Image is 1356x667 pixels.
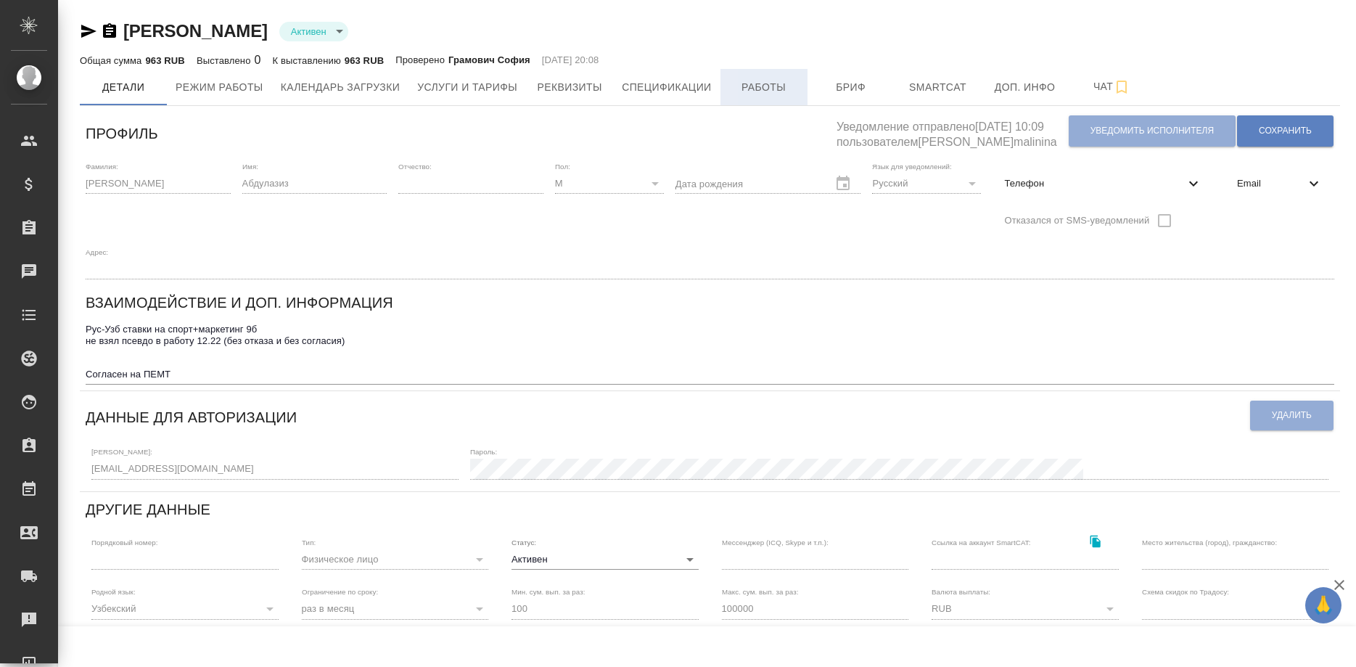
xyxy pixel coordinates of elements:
[86,248,108,255] label: Адрес:
[932,539,1031,546] label: Ссылка на аккаунт SmartCAT:
[302,589,378,596] label: Ограничение по сроку:
[1004,213,1149,228] span: Отказался от SMS-уведомлений
[86,406,297,429] h6: Данные для авторизации
[1113,78,1130,96] svg: Подписаться
[542,53,599,67] p: [DATE] 20:08
[555,173,664,194] div: М
[398,163,432,170] label: Отчество:
[86,291,393,314] h6: Взаимодействие и доп. информация
[197,52,261,69] div: 0
[932,589,990,596] label: Валюта выплаты:
[197,55,255,66] p: Выставлено
[511,539,536,546] label: Статус:
[816,78,886,97] span: Бриф
[86,324,1334,380] textarea: Рус-Узб ставки на спорт+маркетинг 9б не взял псевдо в работу 12.22 (без отказа и без согласия) Со...
[722,589,799,596] label: Макс. сум. вып. за раз:
[555,163,570,170] label: Пол:
[145,55,184,66] p: 963 RUB
[242,163,258,170] label: Имя:
[1305,587,1341,623] button: 🙏
[1237,115,1334,147] button: Сохранить
[1259,125,1312,137] span: Сохранить
[903,78,973,97] span: Smartcat
[287,25,331,38] button: Активен
[80,22,97,40] button: Скопировать ссылку для ЯМессенджера
[302,599,489,619] div: раз в месяц
[273,55,345,66] p: К выставлению
[91,599,279,619] div: Узбекский
[91,449,152,456] label: [PERSON_NAME]:
[1311,590,1336,621] span: 🙏
[86,122,158,145] h6: Профиль
[622,78,711,97] span: Спецификации
[1004,176,1185,191] span: Телефон
[837,112,1068,150] h5: Уведомление отправлено [DATE] 10:09 пользователем [PERSON_NAME]malinina
[1077,78,1147,96] span: Чат
[302,549,489,570] div: Физическое лицо
[302,539,316,546] label: Тип:
[89,78,158,97] span: Детали
[1237,176,1305,191] span: Email
[932,599,1119,619] div: RUB
[511,549,699,570] div: Активен
[1142,539,1277,546] label: Место жительства (город), гражданство:
[470,449,497,456] label: Пароль:
[993,168,1214,200] div: Телефон
[417,78,517,97] span: Услуги и тарифы
[91,539,157,546] label: Порядковый номер:
[872,173,981,194] div: Русский
[123,21,268,41] a: [PERSON_NAME]
[1142,589,1229,596] label: Схема скидок по Традосу:
[101,22,118,40] button: Скопировать ссылку
[86,498,210,521] h6: Другие данные
[448,53,530,67] p: Грамович София
[176,78,263,97] span: Режим работы
[872,163,952,170] label: Язык для уведомлений:
[729,78,799,97] span: Работы
[91,589,136,596] label: Родной язык:
[345,55,384,66] p: 963 RUB
[1225,168,1334,200] div: Email
[722,539,829,546] label: Мессенджер (ICQ, Skype и т.п.):
[990,78,1060,97] span: Доп. инфо
[80,55,145,66] p: Общая сумма
[281,78,400,97] span: Календарь загрузки
[395,53,448,67] p: Проверено
[511,589,585,596] label: Мин. сум. вып. за раз:
[86,163,118,170] label: Фамилия:
[1081,527,1111,557] button: Скопировать ссылку
[535,78,604,97] span: Реквизиты
[279,22,348,41] div: Активен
